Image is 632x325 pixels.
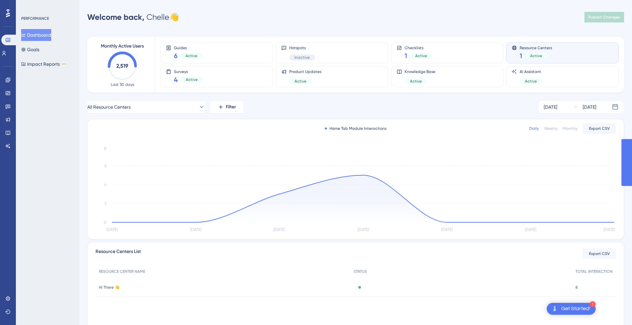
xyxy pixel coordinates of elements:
span: RESOURCE CENTER NAME [99,269,145,274]
tspan: [DATE] [106,227,118,232]
span: Last 30 days [111,82,134,87]
span: Active [186,77,198,82]
span: Export CSV [589,126,610,131]
span: Hotspots [289,45,315,51]
button: Goals [21,44,39,55]
tspan: [DATE] [441,227,453,232]
span: Hi There 👋 [99,285,120,290]
div: Get Started! [561,305,590,312]
button: Filter [210,100,243,114]
span: STATUS [354,269,367,274]
span: Welcome back, [87,12,144,22]
div: Weekly [544,126,557,131]
tspan: [DATE] [604,227,615,232]
tspan: 6 [104,163,106,168]
span: Active [185,53,197,58]
div: Monthly [563,126,577,131]
span: 1 [520,51,522,60]
div: [DATE] [583,103,596,111]
button: Export CSV [583,123,616,134]
span: Export CSV [589,251,610,256]
span: Product Updates [289,69,321,74]
tspan: [DATE] [190,227,201,232]
span: Monthly Active Users [101,42,144,50]
div: 1 [590,301,596,307]
tspan: 0 [104,220,106,225]
span: All Resource Centers [87,103,131,111]
span: Active [525,79,537,84]
iframe: UserGuiding AI Assistant Launcher [604,299,624,319]
span: 1 [405,51,407,60]
span: 6 [174,51,178,60]
img: launcher-image-alternative-text [551,305,559,313]
div: PERFORMANCE [21,16,49,21]
span: Inactive [295,55,310,60]
span: Active [295,79,306,84]
span: Active [415,53,427,58]
tspan: 4 [104,182,106,187]
div: Home Tab Module Interactions [325,126,386,131]
div: [DATE] [544,103,557,111]
tspan: [DATE] [358,227,369,232]
span: AI Assistant [520,69,542,74]
div: BETA [61,62,67,66]
button: Publish Changes [584,12,624,22]
span: TOTAL INTERACTION [575,269,612,274]
text: 2,519 [116,63,128,69]
tspan: 8 [104,146,106,151]
span: Active [530,53,542,58]
span: 8 [575,285,578,290]
span: Filter [226,103,236,111]
button: Impact ReportsBETA [21,58,67,70]
button: Export CSV [583,248,616,259]
span: Active [410,79,422,84]
span: Resource Centers List [96,248,141,260]
button: All Resource Centers [87,100,205,114]
div: Open Get Started! checklist, remaining modules: 1 [547,303,596,315]
span: Publish Changes [588,15,620,20]
span: Guides [174,45,203,50]
span: 4 [174,75,178,84]
tspan: [DATE] [274,227,285,232]
tspan: 2 [104,201,106,206]
div: Chelle 👋 [87,12,179,22]
div: Daily [529,126,539,131]
button: Dashboard [21,29,51,41]
span: Surveys [174,69,203,74]
span: Checklists [405,45,432,50]
tspan: [DATE] [525,227,536,232]
span: Knowledge Base [405,69,435,74]
span: Resource Centers [520,45,552,50]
